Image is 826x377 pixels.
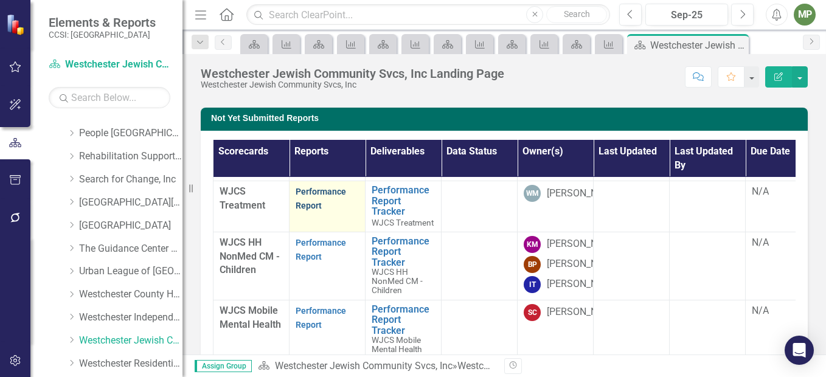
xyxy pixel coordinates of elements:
h3: Not Yet Submitted Reports [211,114,802,123]
div: WM [524,185,541,202]
a: Search for Change, Inc [79,173,182,187]
div: » [258,359,495,373]
div: KM [524,236,541,253]
a: The Guidance Center of [GEOGRAPHIC_DATA] [79,242,182,256]
div: Westchester Jewish Community Svcs, Inc [201,80,504,89]
div: N/A [752,304,815,318]
div: N/A [752,236,815,250]
a: Performance Report Tracker [372,304,435,336]
td: Double-Click to Edit [442,232,518,300]
button: Search [546,6,607,23]
td: Double-Click to Edit [442,181,518,232]
small: CCSI: [GEOGRAPHIC_DATA] [49,30,156,40]
span: WJCS Treatment [220,185,265,211]
div: SC [524,304,541,321]
span: WJCS Mobile Mental Health [220,305,281,330]
div: N/A [752,185,815,199]
td: Double-Click to Edit [290,300,366,358]
input: Search ClearPoint... [246,4,610,26]
a: Urban League of [GEOGRAPHIC_DATA] [79,265,182,278]
span: WJCS Treatment [372,218,434,227]
button: Sep-25 [645,4,728,26]
td: Double-Click to Edit [518,181,594,232]
td: Double-Click to Edit Right Click for Context Menu [366,300,442,358]
a: Westchester Jewish Community Svcs, Inc [49,58,170,72]
td: Double-Click to Edit [518,300,594,358]
a: Performance Report [296,306,346,330]
td: Double-Click to Edit [746,181,822,232]
div: Open Intercom Messenger [785,336,814,365]
span: WJCS HH NonMed CM - Children [220,237,280,276]
td: Double-Click to Edit [290,181,366,232]
input: Search Below... [49,87,170,108]
td: Double-Click to Edit Right Click for Context Menu [366,181,442,232]
span: WJCS Mobile Mental Health [372,335,422,354]
td: Double-Click to Edit [290,232,366,300]
a: [GEOGRAPHIC_DATA] [79,219,182,233]
a: Westchester Residential Opportunities [79,357,182,371]
a: Performance Report [296,187,346,210]
div: [PERSON_NAME] [547,237,620,251]
span: Elements & Reports [49,15,156,30]
div: [PERSON_NAME] [547,187,620,201]
div: [PERSON_NAME] [547,277,620,291]
div: Westchester Jewish Community Svcs, Inc Landing Page [201,67,504,80]
span: Assign Group [195,360,252,372]
td: Double-Click to Edit [746,300,822,358]
a: Performance Report Tracker [372,185,435,217]
a: Westchester Jewish Community Svcs, Inc [275,360,453,372]
div: BP [524,256,541,273]
span: WJCS HH NonMed CM - Children [372,267,423,295]
div: Westchester Jewish Community Svcs, Inc Landing Page [457,360,697,372]
div: [PERSON_NAME] [547,305,620,319]
div: IT [524,276,541,293]
div: [PERSON_NAME] [547,257,620,271]
img: ClearPoint Strategy [6,13,27,35]
td: Double-Click to Edit [442,300,518,358]
td: Double-Click to Edit [746,232,822,300]
a: People [GEOGRAPHIC_DATA] [79,126,182,140]
a: Performance Report [296,238,346,261]
a: Westchester Independent Living Ctr [79,311,182,325]
a: Performance Report Tracker [372,236,435,268]
td: Double-Click to Edit [518,232,594,300]
div: Sep-25 [650,8,724,22]
a: Rehabilitation Support Services [79,150,182,164]
td: Double-Click to Edit Right Click for Context Menu [366,232,442,300]
div: Westchester Jewish Community Svcs, Inc Landing Page [650,38,746,53]
span: Search [564,9,590,19]
a: [GEOGRAPHIC_DATA][PERSON_NAME] [79,196,182,210]
a: Westchester County Healthcare Corp [79,288,182,302]
a: Westchester Jewish Community Svcs, Inc [79,334,182,348]
button: MP [794,4,816,26]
